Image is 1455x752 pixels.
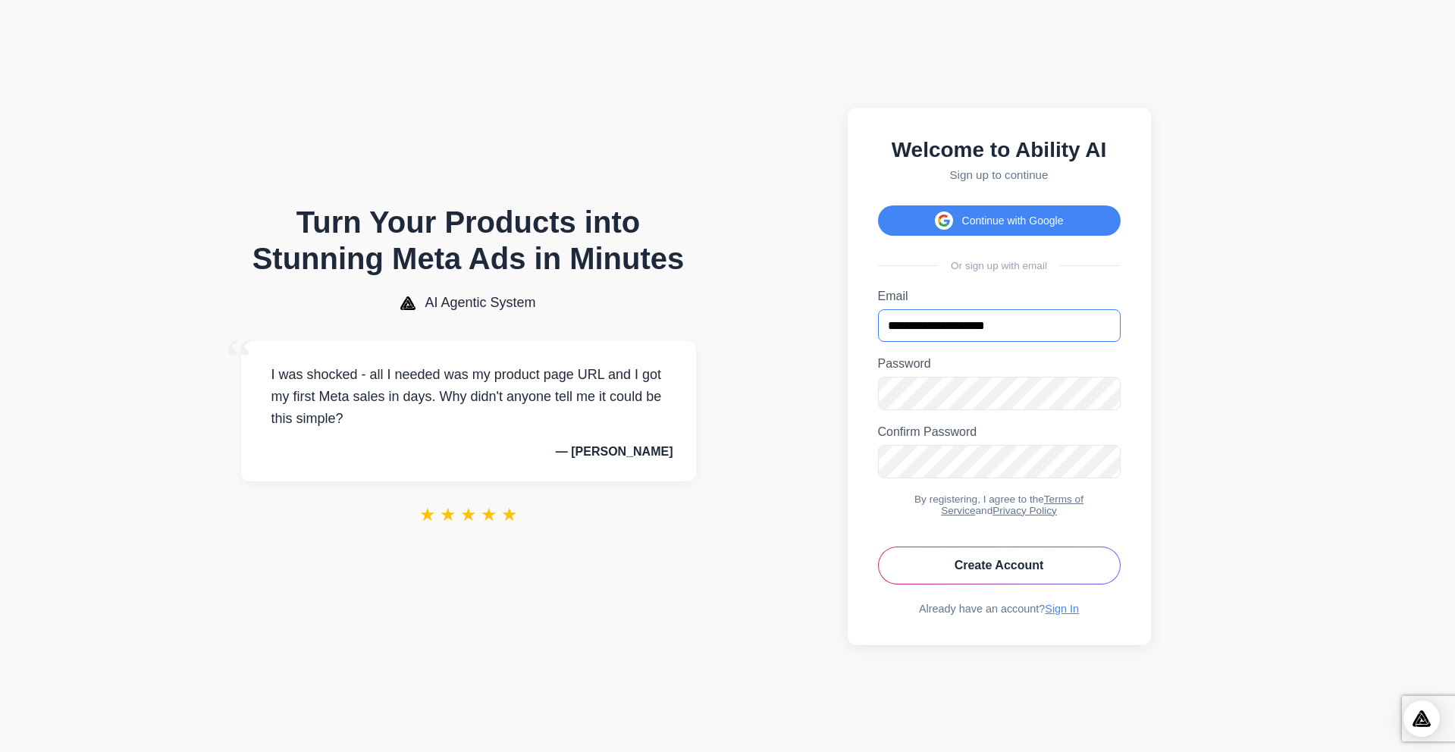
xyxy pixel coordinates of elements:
img: AI Agentic System Logo [400,296,415,310]
div: Or sign up with email [878,260,1121,271]
a: Terms of Service [941,493,1083,516]
button: Create Account [878,547,1121,584]
div: Open Intercom Messenger [1403,700,1440,737]
a: Sign In [1045,603,1079,615]
div: By registering, I agree to the and [878,493,1121,516]
span: ★ [419,504,436,525]
label: Confirm Password [878,425,1121,439]
a: Privacy Policy [992,505,1057,516]
h2: Welcome to Ability AI [878,138,1121,162]
span: “ [226,326,253,395]
p: Sign up to continue [878,168,1121,181]
span: ★ [460,504,477,525]
span: AI Agentic System [425,295,535,311]
button: Continue with Google [878,205,1121,236]
span: ★ [481,504,497,525]
label: Email [878,290,1121,303]
p: I was shocked - all I needed was my product page URL and I got my first Meta sales in days. Why d... [264,364,673,429]
h1: Turn Your Products into Stunning Meta Ads in Minutes [241,204,696,277]
div: Already have an account? [878,603,1121,615]
span: ★ [501,504,518,525]
p: — [PERSON_NAME] [264,445,673,459]
label: Password [878,357,1121,371]
span: ★ [440,504,456,525]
